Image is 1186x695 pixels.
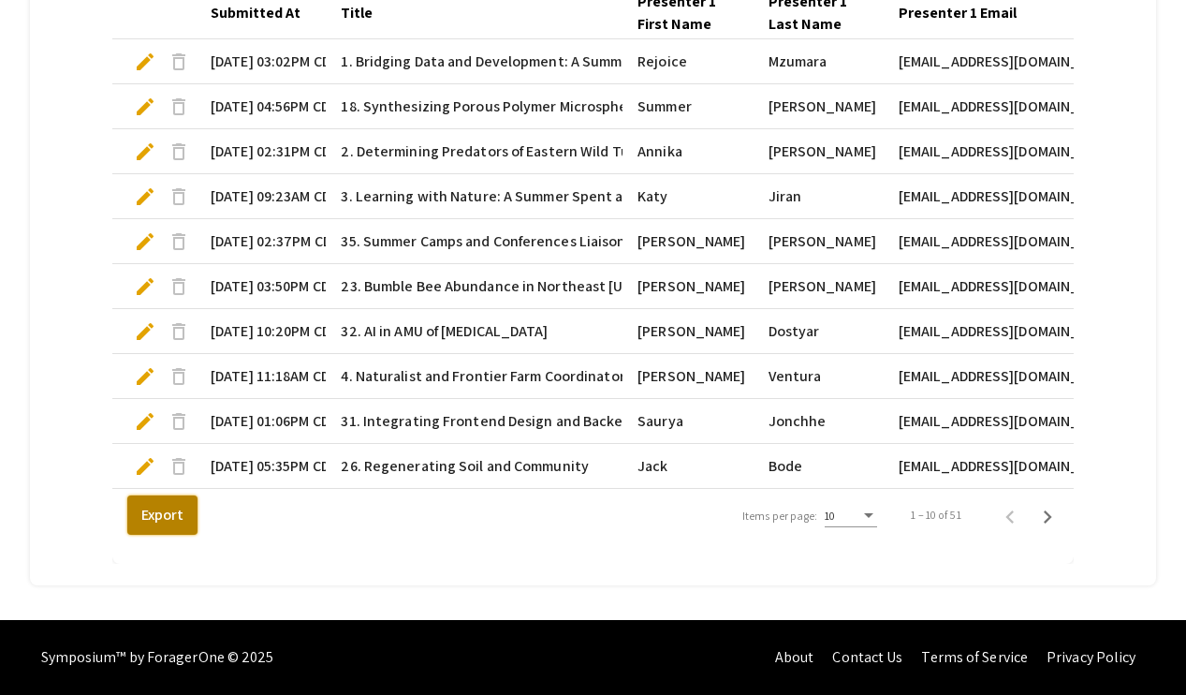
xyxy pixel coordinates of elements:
span: delete [168,51,190,73]
span: delete [168,410,190,433]
span: 18. Synthesizing Porous Polymer Microspheres [341,96,648,118]
div: Items per page: [742,508,818,525]
mat-cell: [PERSON_NAME] [622,309,753,354]
iframe: Chat [14,611,80,681]
mat-cell: [EMAIL_ADDRESS][DOMAIN_NAME] [884,84,1085,129]
mat-cell: [DATE] 11:18AM CDT [196,354,326,399]
span: edit [134,96,156,118]
span: delete [168,96,190,118]
mat-cell: Katy [622,174,753,219]
button: Next page [1029,496,1066,534]
div: Title [341,2,373,24]
div: Presenter 1 Email [899,2,1017,24]
mat-cell: Jonchhe [754,399,884,444]
span: 26. Regenerating Soil and Community [341,455,589,478]
mat-select: Items per page: [825,510,877,523]
span: edit [134,140,156,163]
a: Terms of Service [921,647,1028,667]
mat-cell: [DATE] 05:35PM CDT [196,444,326,489]
mat-cell: Summer [622,84,753,129]
span: edit [134,410,156,433]
mat-cell: Mzumara [754,39,884,84]
span: 32. AI in AMU of [MEDICAL_DATA] [341,320,548,343]
span: delete [168,365,190,388]
mat-cell: [EMAIL_ADDRESS][DOMAIN_NAME] [884,39,1085,84]
div: Submitted At [211,2,317,24]
mat-cell: [EMAIL_ADDRESS][DOMAIN_NAME] [884,444,1085,489]
mat-cell: [EMAIL_ADDRESS][DOMAIN_NAME] [884,309,1085,354]
span: edit [134,320,156,343]
span: delete [168,320,190,343]
mat-cell: [PERSON_NAME] [622,354,753,399]
div: Submitted At [211,2,300,24]
mat-cell: Dostyar [754,309,884,354]
span: edit [134,51,156,73]
span: 2. Determining Predators of Eastern Wild Turkey Clutches [341,140,720,163]
mat-cell: [DATE] 02:31PM CDT [196,129,326,174]
mat-cell: [EMAIL_ADDRESS][DOMAIN_NAME] [884,354,1085,399]
mat-cell: [DATE] 09:23AM CDT [196,174,326,219]
span: edit [134,230,156,253]
mat-cell: Rejoice [622,39,753,84]
mat-cell: Saurya [622,399,753,444]
span: 10 [825,509,835,523]
span: delete [168,230,190,253]
span: 1. Bridging Data and Development: A Summer Internship in Nonprofit Strategy [341,51,853,73]
span: delete [168,185,190,208]
div: Title [341,2,389,24]
mat-cell: [DATE] 02:37PM CDT [196,219,326,264]
span: 31. Integrating Frontend Design and Backend Solutions in Live E-Commerce [341,410,838,433]
mat-cell: [DATE] 01:06PM CDT [196,399,326,444]
mat-cell: Annika [622,129,753,174]
span: 23. Bumble Bee Abundance in Northeast [US_STATE][GEOGRAPHIC_DATA] [341,275,824,298]
div: Presenter 1 Email [899,2,1033,24]
button: Export [127,495,198,535]
mat-cell: Jiran [754,174,884,219]
span: delete [168,140,190,163]
a: About [775,647,814,667]
div: 1 – 10 of 51 [911,507,960,524]
a: Contact Us [832,647,902,667]
span: 35. Summer Camps and Conferences Liaison: [PERSON_NAME] - Summer 2025 [341,230,841,253]
span: 3. Learning with Nature: A Summer Spent as a Wolf Ridge Naturalist [341,185,782,208]
span: 4. Naturalist and Frontier Farm Coordinator [341,365,624,388]
mat-cell: Jack [622,444,753,489]
a: Privacy Policy [1047,647,1135,667]
mat-cell: [EMAIL_ADDRESS][DOMAIN_NAME] [884,399,1085,444]
mat-cell: [PERSON_NAME] [754,84,884,129]
mat-cell: [PERSON_NAME] [754,129,884,174]
div: Symposium™ by ForagerOne © 2025 [41,620,274,695]
mat-cell: [PERSON_NAME] [622,219,753,264]
span: edit [134,185,156,208]
mat-cell: Bode [754,444,884,489]
mat-cell: Ventura [754,354,884,399]
mat-cell: [PERSON_NAME] [754,264,884,309]
mat-cell: [PERSON_NAME] [754,219,884,264]
span: edit [134,365,156,388]
span: delete [168,275,190,298]
span: edit [134,455,156,478]
mat-cell: [DATE] 04:56PM CDT [196,84,326,129]
mat-cell: [DATE] 03:50PM CDT [196,264,326,309]
button: Previous page [991,496,1029,534]
mat-cell: [EMAIL_ADDRESS][DOMAIN_NAME] [884,174,1085,219]
mat-cell: [EMAIL_ADDRESS][DOMAIN_NAME] [884,129,1085,174]
span: edit [134,275,156,298]
mat-cell: [DATE] 03:02PM CDT [196,39,326,84]
mat-cell: [PERSON_NAME] [622,264,753,309]
mat-cell: [EMAIL_ADDRESS][DOMAIN_NAME] [884,219,1085,264]
mat-cell: [DATE] 10:20PM CDT [196,309,326,354]
span: delete [168,455,190,478]
mat-cell: [EMAIL_ADDRESS][DOMAIN_NAME] [884,264,1085,309]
